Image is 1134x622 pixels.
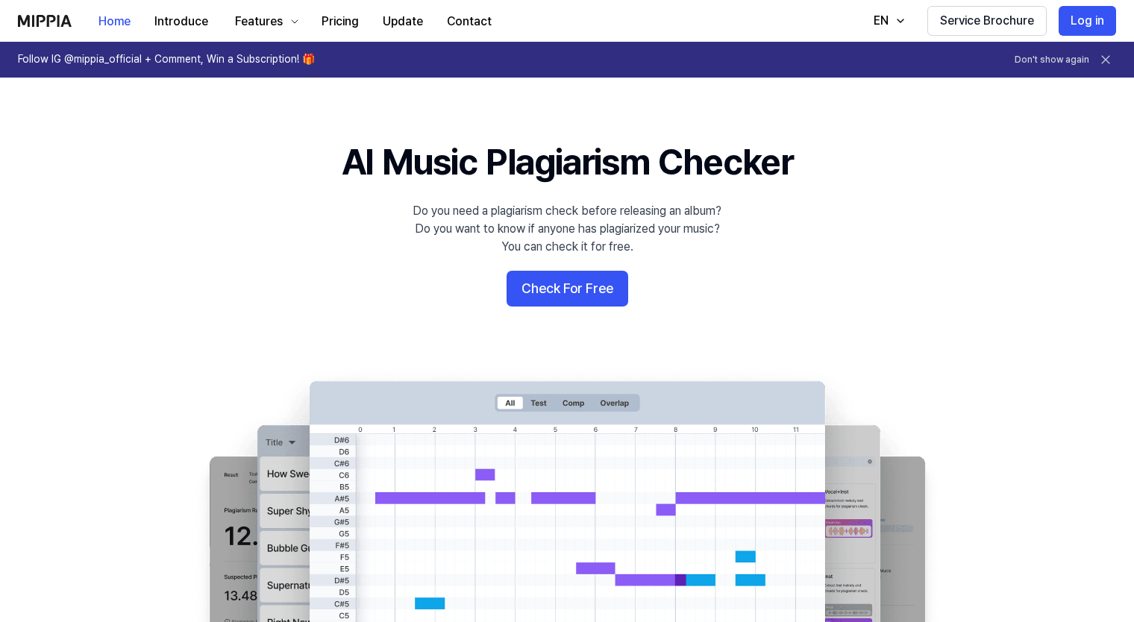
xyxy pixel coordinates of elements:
div: EN [871,12,892,30]
button: Log in [1059,6,1116,36]
div: Do you need a plagiarism check before releasing an album? Do you want to know if anyone has plagi... [413,202,721,256]
button: Pricing [310,7,371,37]
button: Contact [435,7,504,37]
div: Features [232,13,286,31]
a: Update [371,1,435,42]
img: logo [18,15,72,27]
button: Service Brochure [927,6,1047,36]
a: Home [87,1,142,42]
button: Features [220,7,310,37]
h1: AI Music Plagiarism Checker [342,137,793,187]
button: EN [859,6,915,36]
button: Introduce [142,7,220,37]
button: Update [371,7,435,37]
h1: Follow IG @mippia_official + Comment, Win a Subscription! 🎁 [18,52,315,67]
button: Home [87,7,142,37]
button: Check For Free [507,271,628,307]
button: Don't show again [1015,54,1089,66]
